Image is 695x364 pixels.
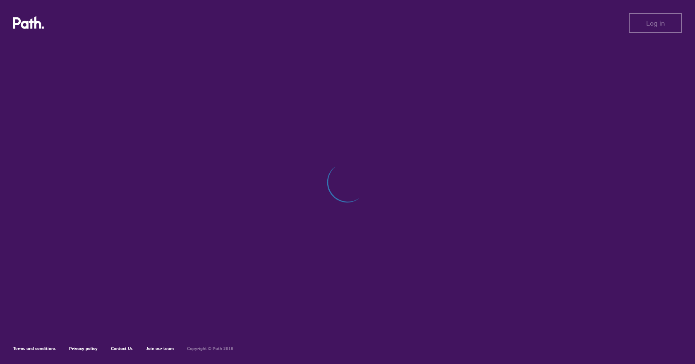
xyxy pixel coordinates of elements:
[646,19,665,27] span: Log in
[629,13,682,33] button: Log in
[187,346,233,351] h6: Copyright © Path 2018
[111,346,133,351] a: Contact Us
[13,346,56,351] a: Terms and conditions
[146,346,174,351] a: Join our team
[69,346,98,351] a: Privacy policy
